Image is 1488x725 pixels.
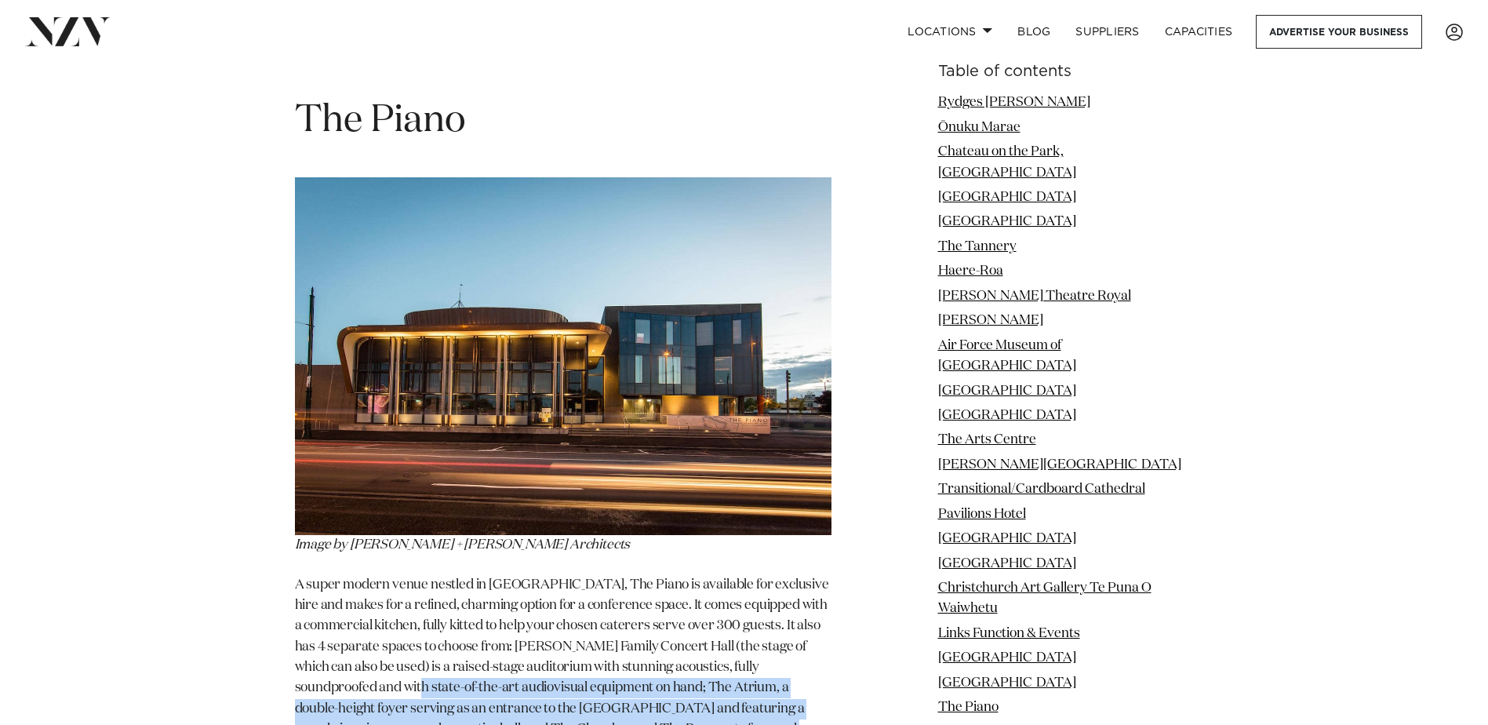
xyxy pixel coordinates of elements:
[938,581,1151,615] a: Christchurch Art Gallery Te Puna O Waiwhetu
[938,191,1076,204] a: [GEOGRAPHIC_DATA]
[938,651,1076,665] a: [GEOGRAPHIC_DATA]
[938,290,1131,303] a: [PERSON_NAME] Theatre Royal
[1005,15,1063,49] a: BLOG
[295,538,631,552] span: Image by [PERSON_NAME] + [PERSON_NAME] Architects
[938,96,1090,109] a: Rydges [PERSON_NAME]
[938,240,1017,253] a: The Tannery
[938,458,1181,472] a: [PERSON_NAME][GEOGRAPHIC_DATA]
[938,556,1076,570] a: [GEOGRAPHIC_DATA]
[938,338,1076,372] a: Air Force Museum of [GEOGRAPHIC_DATA]
[938,433,1036,446] a: The Arts Centre
[938,384,1076,397] a: [GEOGRAPHIC_DATA]
[295,97,831,146] h1: The Piano
[25,17,111,46] img: nzv-logo.png
[938,409,1076,422] a: [GEOGRAPHIC_DATA]
[938,215,1076,228] a: [GEOGRAPHIC_DATA]
[1152,15,1246,49] a: Capacities
[938,676,1076,690] a: [GEOGRAPHIC_DATA]
[938,64,1194,80] h6: Table of contents
[938,264,1003,278] a: Haere-Roa
[938,483,1145,496] a: Transitional/Cardboard Cathedral
[938,627,1080,640] a: Links Function & Events
[1063,15,1151,49] a: SUPPLIERS
[938,145,1076,179] a: Chateau on the Park, [GEOGRAPHIC_DATA]
[938,507,1026,520] a: Pavilions Hotel
[938,701,999,714] a: The Piano
[938,120,1020,133] a: Ōnuku Marae
[938,314,1043,327] a: [PERSON_NAME]
[895,15,1005,49] a: Locations
[1256,15,1422,49] a: Advertise your business
[938,532,1076,545] a: [GEOGRAPHIC_DATA]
